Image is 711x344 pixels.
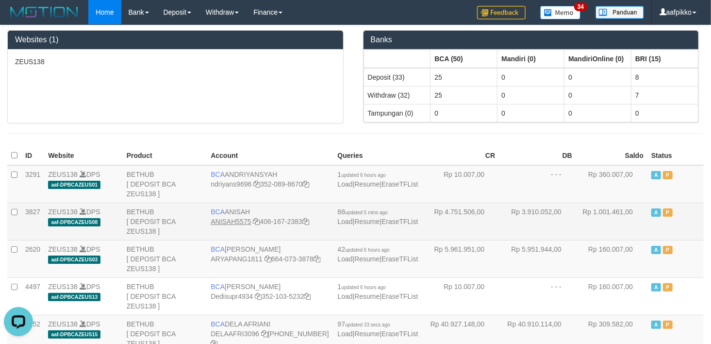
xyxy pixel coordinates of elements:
span: 1 [338,171,386,178]
th: Group: activate to sort column ascending [364,50,430,68]
td: ANDRIYANSYAH 352-089-8670 [207,165,333,203]
td: Rp 4.751.506,00 [422,203,499,240]
span: updated 6 hours ago [345,247,390,253]
td: Rp 1.001.461,00 [576,203,647,240]
a: Load [338,255,353,263]
span: Active [651,208,661,217]
th: Product [123,146,207,165]
span: updated 33 secs ago [345,322,390,327]
span: Paused [663,283,673,292]
a: Load [338,180,353,188]
td: 0 [564,86,631,104]
span: Paused [663,246,673,254]
img: Feedback.jpg [477,6,526,19]
td: 0 [631,104,698,122]
a: Resume [354,292,380,300]
span: updated 6 hours ago [341,172,386,178]
a: DELAAFRI3096 [211,330,259,338]
td: ANISAH 406-167-2383 [207,203,333,240]
td: DPS [44,240,123,277]
span: | | [338,171,418,188]
span: Active [651,171,661,179]
button: Open LiveChat chat widget [4,4,33,33]
span: aaf-DPBCAZEUS08 [48,218,100,226]
td: Withdraw (32) [364,86,430,104]
a: EraseTFList [381,218,418,225]
a: ZEUS138 [48,283,78,291]
th: CR [422,146,499,165]
img: Button%20Memo.svg [540,6,581,19]
td: 3827 [21,203,44,240]
span: Active [651,321,661,329]
a: EraseTFList [381,292,418,300]
span: Active [651,283,661,292]
td: BETHUB [ DEPOSIT BCA ZEUS138 ] [123,277,207,315]
a: ZEUS138 [48,320,78,328]
td: 0 [497,68,564,86]
td: Rp 5.951.944,00 [499,240,576,277]
span: Paused [663,171,673,179]
a: Copy DELAAFRI3096 to clipboard [261,330,268,338]
p: ZEUS138 [15,57,336,67]
th: DB [499,146,576,165]
img: MOTION_logo.png [7,5,81,19]
a: Dedisupr4934 [211,292,253,300]
a: Load [338,218,353,225]
span: BCA [211,283,225,291]
span: BCA [211,320,225,328]
span: aaf-DPBCAZEUS01 [48,181,100,189]
a: Resume [354,180,380,188]
span: | | [338,320,418,338]
span: updated 6 hours ago [341,285,386,290]
span: 1 [338,283,386,291]
a: Copy Dedisupr4934 to clipboard [255,292,262,300]
a: Resume [354,255,380,263]
td: Rp 5.961.951,00 [422,240,499,277]
td: 0 [497,104,564,122]
td: Tampungan (0) [364,104,430,122]
td: 0 [564,68,631,86]
span: 42 [338,245,390,253]
td: 25 [430,86,497,104]
td: [PERSON_NAME] 664-073-3878 [207,240,333,277]
td: DPS [44,203,123,240]
span: 97 [338,320,390,328]
td: 2620 [21,240,44,277]
a: ANISAH5575 [211,218,251,225]
span: aaf-DPBCAZEUS15 [48,330,100,339]
h3: Banks [371,35,692,44]
th: Status [647,146,704,165]
td: 4497 [21,277,44,315]
th: Queries [334,146,422,165]
span: | | [338,283,418,300]
a: ZEUS138 [48,245,78,253]
span: 88 [338,208,388,216]
a: Copy ANISAH5575 to clipboard [253,218,260,225]
td: 0 [564,104,631,122]
a: ZEUS138 [48,171,78,178]
td: 0 [497,86,564,104]
td: 0 [430,104,497,122]
td: 7 [631,86,698,104]
span: aaf-DPBCAZEUS13 [48,293,100,301]
td: Rp 160.007,00 [576,277,647,315]
span: Paused [663,208,673,217]
td: BETHUB [ DEPOSIT BCA ZEUS138 ] [123,165,207,203]
td: DPS [44,165,123,203]
td: Rp 160.007,00 [576,240,647,277]
th: Group: activate to sort column ascending [564,50,631,68]
th: Group: activate to sort column ascending [430,50,497,68]
td: [PERSON_NAME] 352-103-5232 [207,277,333,315]
td: 8 [631,68,698,86]
td: Rp 10.007,00 [422,165,499,203]
td: Rp 360.007,00 [576,165,647,203]
th: Account [207,146,333,165]
a: EraseTFList [381,255,418,263]
span: BCA [211,208,225,216]
a: ndriyans9696 [211,180,251,188]
td: DPS [44,277,123,315]
td: BETHUB [ DEPOSIT BCA ZEUS138 ] [123,203,207,240]
span: BCA [211,245,225,253]
span: BCA [211,171,225,178]
th: Group: activate to sort column ascending [497,50,564,68]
